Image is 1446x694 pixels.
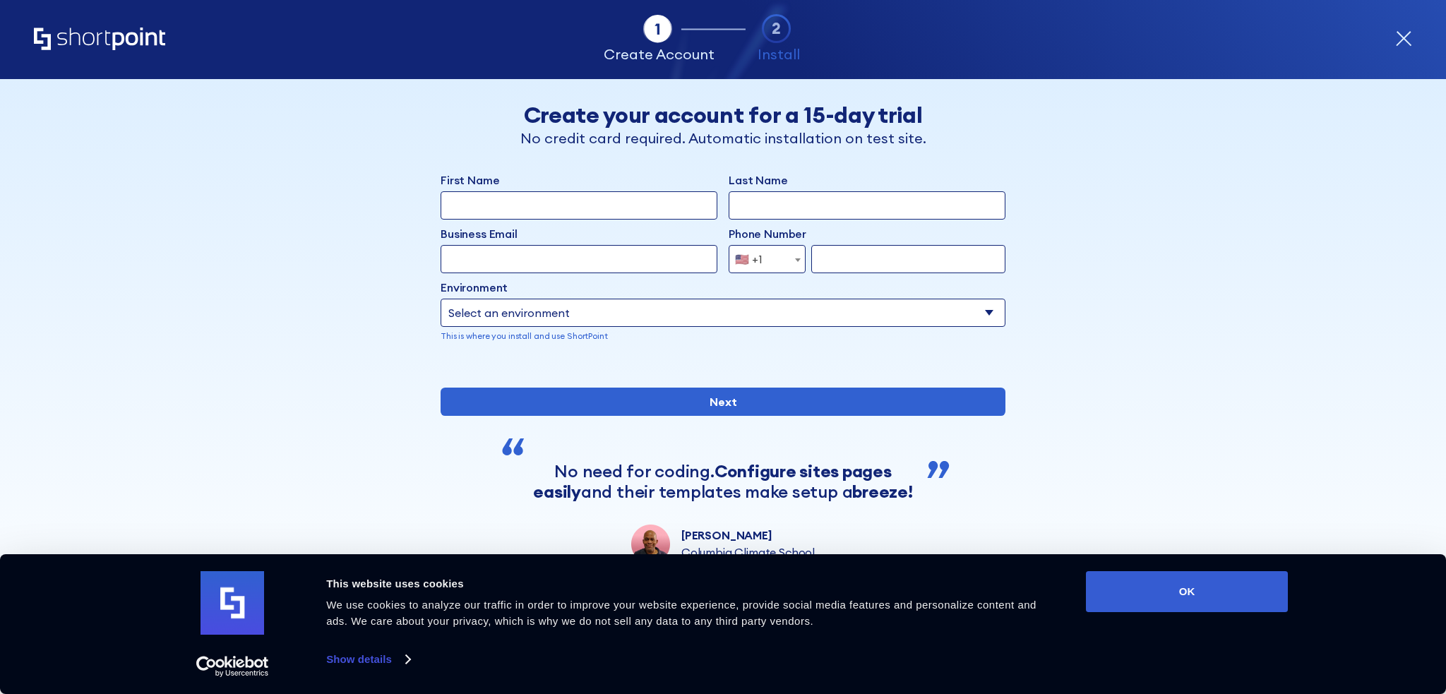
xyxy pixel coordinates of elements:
span: We use cookies to analyze our traffic in order to improve your website experience, provide social... [326,599,1036,627]
button: OK [1086,571,1288,612]
a: Show details [326,649,410,670]
a: Usercentrics Cookiebot - opens in a new window [171,656,294,677]
img: logo [201,571,264,635]
div: This website uses cookies [326,575,1054,592]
